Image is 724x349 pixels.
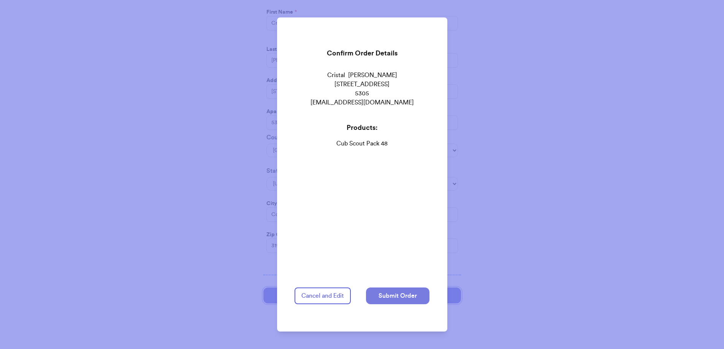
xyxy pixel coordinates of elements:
[295,80,429,89] p: [STREET_ADDRESS]
[295,89,429,98] p: 5305
[295,42,429,65] div: Confirm Order Details
[295,98,429,107] p: [EMAIL_ADDRESS][DOMAIN_NAME]
[348,71,397,80] span: [PERSON_NAME]
[327,71,345,80] span: Cristal
[295,139,429,148] span: Cub Scout Pack 48
[366,287,429,304] button: Submit Order
[295,287,351,304] button: Cancel and Edit
[295,122,429,133] div: Products:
